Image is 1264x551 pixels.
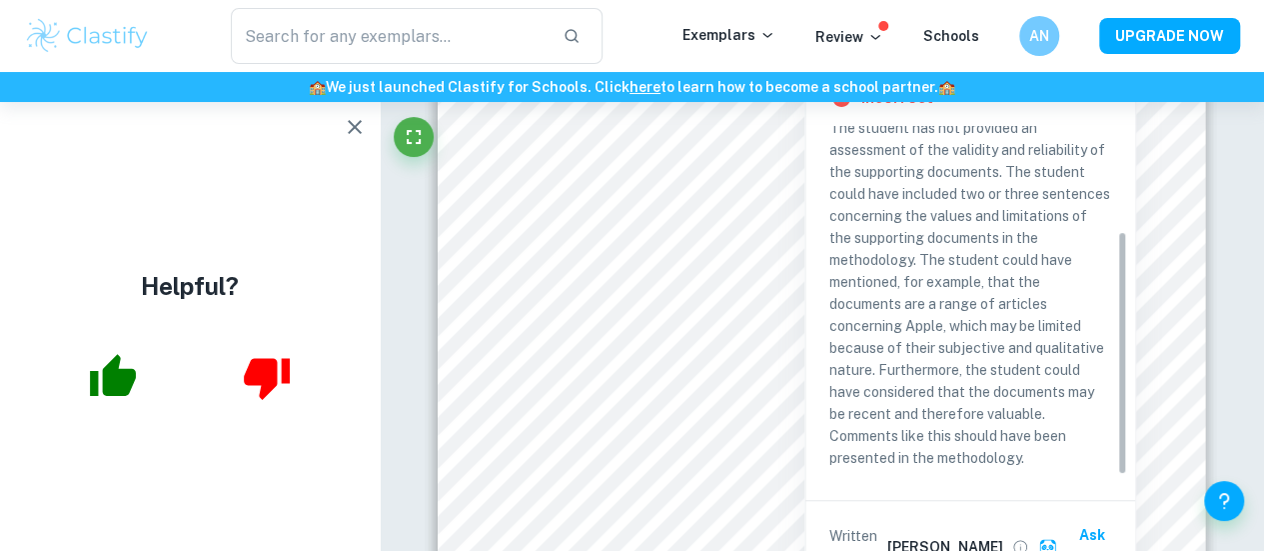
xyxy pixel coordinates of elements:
p: Review [815,26,883,48]
span: 🏫 [309,79,326,95]
input: Search for any exemplars... [231,8,547,64]
h4: Helpful? [141,268,239,304]
a: here [630,79,660,95]
p: The student has not provided an assessment of the validity and reliability of the supporting docu... [829,117,1111,469]
button: UPGRADE NOW [1099,18,1240,54]
h6: We just launched Clastify for Schools. Click to learn how to become a school partner. [4,76,1260,98]
button: Fullscreen [394,117,434,157]
button: AN [1019,16,1059,56]
p: Exemplars [682,24,775,46]
a: Schools [923,28,979,44]
span: 🏫 [938,79,955,95]
img: Clastify logo [24,16,151,56]
button: Help and Feedback [1204,481,1244,521]
h6: AN [1028,25,1051,47]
